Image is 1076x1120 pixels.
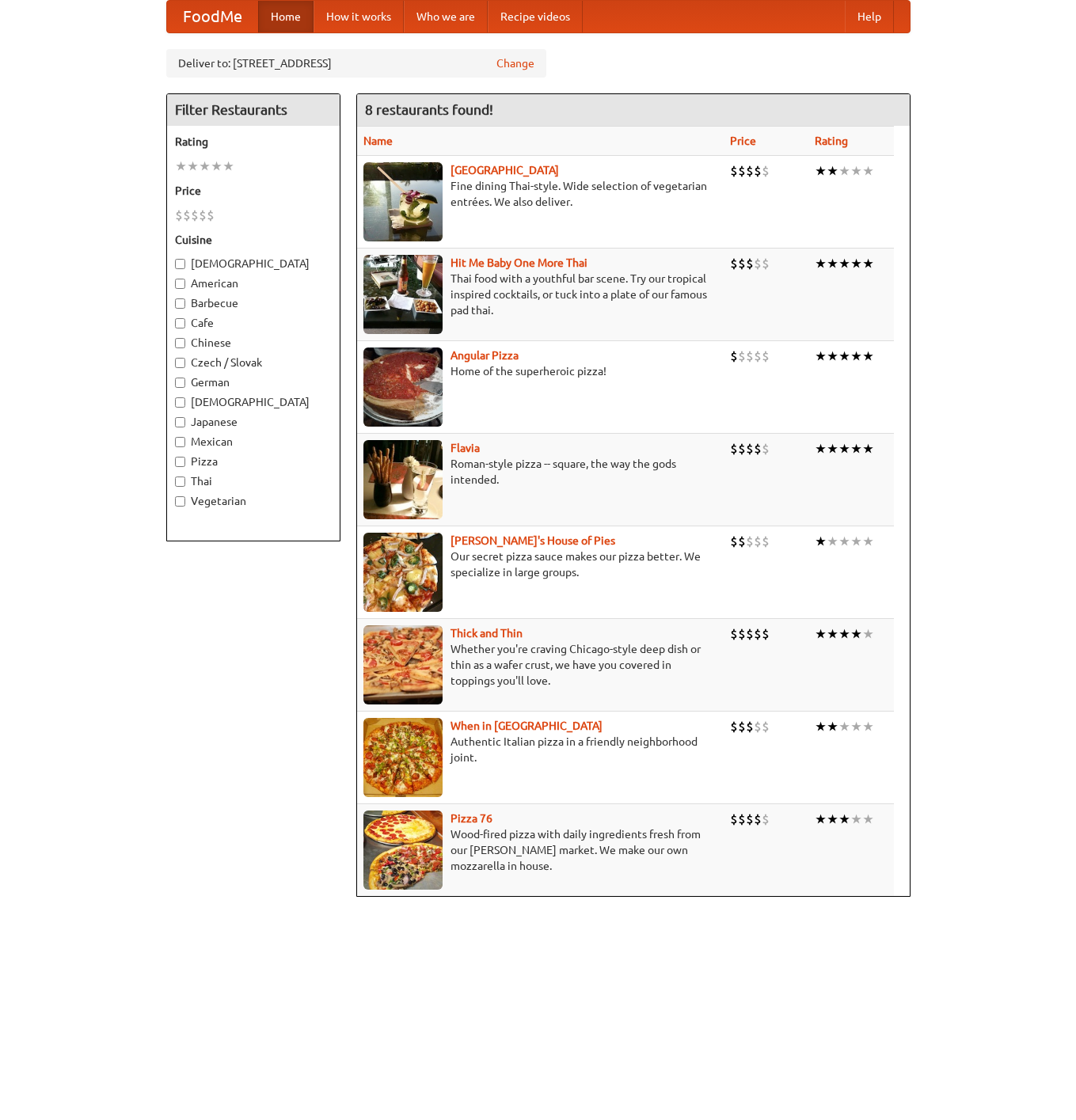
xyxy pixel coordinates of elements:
[363,255,443,334] img: babythai.jpg
[738,625,746,643] li: $
[827,440,838,457] li: ★
[815,162,827,180] li: ★
[175,158,187,175] li: ★
[827,347,838,365] li: ★
[730,811,738,828] li: $
[838,533,850,550] li: ★
[175,335,332,351] label: Chinese
[762,255,770,272] li: $
[451,719,603,732] a: When in [GEOGRAPHIC_DATA]
[451,534,615,547] a: [PERSON_NAME]'s House of Pies
[175,134,332,150] h5: Rating
[175,476,185,487] input: Thai
[838,162,850,180] li: ★
[838,255,850,272] li: ★
[496,55,534,71] a: Change
[451,442,480,454] a: Flavia
[166,49,546,78] div: Deliver to: [STREET_ADDRESS]
[730,347,738,365] li: $
[175,355,332,370] label: Czech / Slovak
[199,207,207,224] li: $
[762,625,770,643] li: $
[738,718,746,735] li: $
[451,164,559,177] a: [GEOGRAPHIC_DATA]
[199,158,211,175] li: ★
[815,255,827,272] li: ★
[850,533,862,550] li: ★
[815,135,848,147] a: Rating
[363,625,443,704] img: thick.jpg
[862,533,874,550] li: ★
[175,454,332,469] label: Pizza
[363,162,443,241] img: satay.jpg
[862,625,874,643] li: ★
[363,826,718,874] p: Wood-fired pizza with daily ingredients fresh from our [PERSON_NAME] market. We make our own mozz...
[827,718,838,735] li: ★
[175,397,185,408] input: [DEMOGRAPHIC_DATA]
[211,158,222,175] li: ★
[363,456,718,488] p: Roman-style pizza -- square, the way the gods intended.
[746,255,754,272] li: $
[754,347,762,365] li: $
[175,434,332,450] label: Mexican
[363,718,443,797] img: wheninrome.jpg
[827,533,838,550] li: ★
[175,473,332,489] label: Thai
[175,414,332,430] label: Japanese
[838,347,850,365] li: ★
[754,718,762,735] li: $
[363,347,443,427] img: angular.jpg
[175,259,185,269] input: [DEMOGRAPHIC_DATA]
[363,440,443,519] img: flavia.jpg
[738,440,746,457] li: $
[815,347,827,365] li: ★
[862,347,874,365] li: ★
[738,255,746,272] li: $
[730,135,756,147] a: Price
[175,207,183,224] li: $
[175,496,185,507] input: Vegetarian
[363,271,718,318] p: Thai food with a youthful bar scene. Try our tropical inspired cocktails, or tuck into a plate of...
[850,440,862,457] li: ★
[451,256,587,269] a: Hit Me Baby One More Thai
[167,1,258,32] a: FoodMe
[451,349,519,362] a: Angular Pizza
[862,811,874,828] li: ★
[730,533,738,550] li: $
[762,440,770,457] li: $
[838,440,850,457] li: ★
[363,363,718,379] p: Home of the superheroic pizza!
[451,812,492,825] a: Pizza 76
[730,625,738,643] li: $
[451,627,523,640] a: Thick and Thin
[862,718,874,735] li: ★
[746,811,754,828] li: $
[175,417,185,427] input: Japanese
[862,162,874,180] li: ★
[404,1,488,32] a: Who we are
[175,295,332,311] label: Barbecue
[838,718,850,735] li: ★
[167,94,340,126] h4: Filter Restaurants
[175,315,332,331] label: Cafe
[175,318,185,328] input: Cafe
[363,549,718,580] p: Our secret pizza sauce makes our pizza better. We specialize in large groups.
[175,232,332,248] h5: Cuisine
[850,625,862,643] li: ★
[754,162,762,180] li: $
[815,811,827,828] li: ★
[175,183,332,199] h5: Price
[754,811,762,828] li: $
[762,718,770,735] li: $
[175,275,332,291] label: American
[258,1,314,32] a: Home
[850,162,862,180] li: ★
[183,207,191,224] li: $
[175,279,185,289] input: American
[746,625,754,643] li: $
[730,162,738,180] li: $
